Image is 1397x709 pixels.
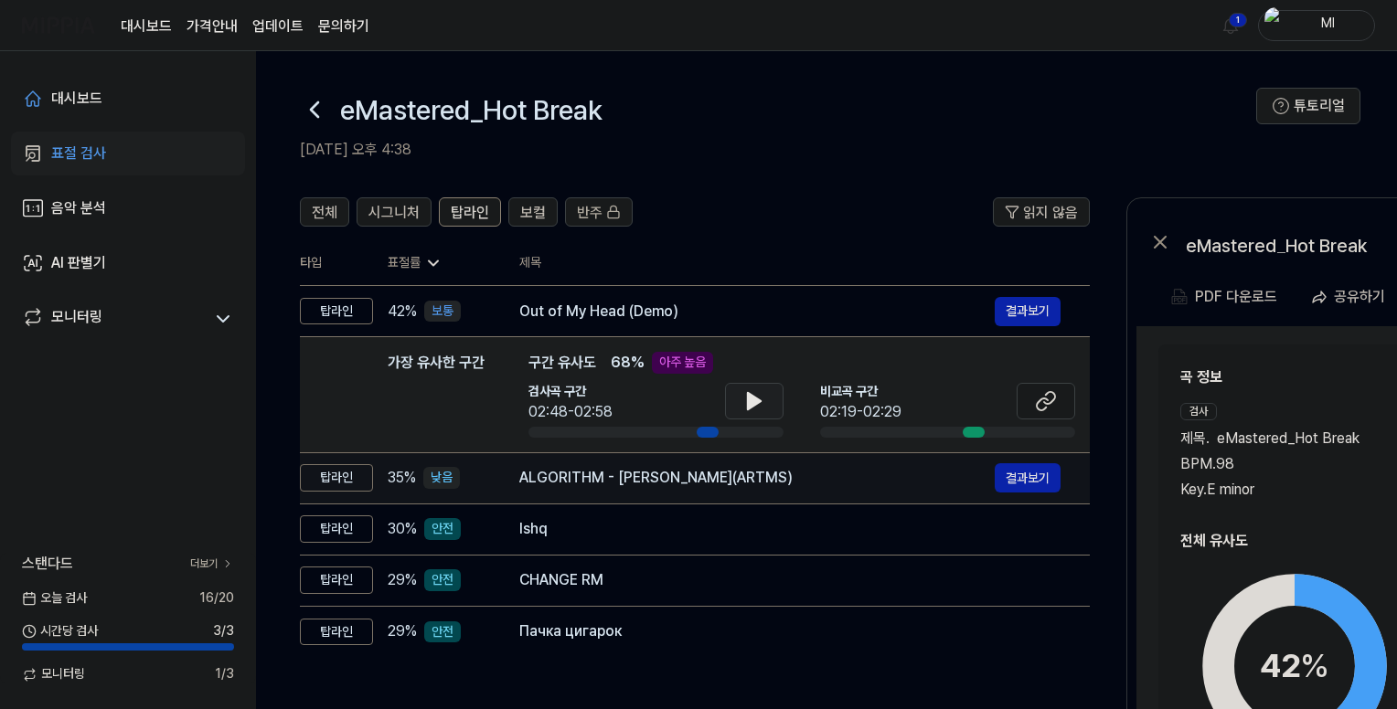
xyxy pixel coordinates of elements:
span: 오늘 검사 [22,589,87,608]
img: 알림 [1220,15,1242,37]
button: PDF 다운로드 [1168,279,1281,315]
div: 안전 [424,569,461,591]
span: 모니터링 [22,665,85,683]
div: 검사 [1180,403,1217,420]
div: 탑라인 [300,298,373,325]
button: 가격안내 [187,16,238,37]
div: 02:48-02:58 [528,401,613,423]
div: 표절률 [388,254,490,272]
span: 반주 [577,202,603,224]
span: 68 % [611,352,645,374]
span: 29 % [388,620,417,642]
div: Пачка цигарок [519,620,1061,642]
div: 아주 높음 [652,352,713,374]
span: 구간 유사도 [528,352,596,374]
div: BPM. 98 [1180,453,1396,475]
div: 음악 분석 [51,197,106,219]
div: 보통 [424,301,461,323]
span: 29 % [388,569,417,591]
div: 대시보드 [51,88,102,110]
div: 탑라인 [300,464,373,492]
div: Key. E minor [1180,479,1396,501]
div: 탑라인 [300,566,373,594]
div: 표절 검사 [51,143,106,164]
span: 3 / 3 [213,622,234,640]
div: 가장 유사한 구간 [388,352,485,438]
div: 탑라인 [300,515,373,543]
a: 대시보드 [11,77,245,121]
a: 문의하기 [318,16,369,37]
div: PDF 다운로드 [1195,285,1277,309]
span: 비교곡 구간 [820,383,901,401]
div: 공유하기 [1334,285,1385,309]
div: 42 [1260,641,1329,691]
div: CHANGE RM [519,569,1061,591]
div: Ishq [519,518,1061,540]
span: 전체 [312,202,337,224]
button: 보컬 [508,197,558,227]
a: AI 판별기 [11,241,245,285]
button: 결과보기 [995,297,1061,326]
span: 보컬 [520,202,546,224]
button: profileMl [1258,10,1375,41]
div: 낮음 [423,467,460,489]
div: 안전 [424,621,461,643]
span: 30 % [388,518,417,540]
a: 업데이트 [252,16,304,37]
span: eMastered_Hot Break [1217,428,1360,450]
th: 제목 [519,241,1090,285]
button: 탑라인 [439,197,501,227]
div: 1 [1229,13,1247,27]
button: 알림1 [1216,11,1245,40]
h1: eMastered_Hot Break [340,90,603,129]
div: 모니터링 [51,306,102,332]
a: 더보기 [190,556,234,572]
span: 읽지 않음 [1023,202,1078,224]
button: 시그니처 [357,197,432,227]
button: 결과보기 [995,463,1061,492]
a: 음악 분석 [11,186,245,230]
div: 안전 [424,518,461,540]
span: 1 / 3 [215,665,234,683]
div: 02:19-02:29 [820,401,901,423]
div: 탑라인 [300,619,373,646]
div: AI 판별기 [51,252,106,274]
img: profile [1264,7,1286,44]
span: 35 % [388,467,416,489]
span: 16 / 20 [199,589,234,608]
button: 반주 [565,197,633,227]
span: 시간당 검사 [22,622,98,640]
a: 모니터링 [22,306,205,332]
button: 전체 [300,197,349,227]
div: Out of My Head (Demo) [519,301,995,323]
h2: [DATE] 오후 4:38 [300,139,1256,161]
span: 검사곡 구간 [528,383,613,401]
img: PDF Download [1171,289,1188,305]
span: 42 % [388,301,417,323]
a: 표절 검사 [11,132,245,175]
a: 대시보드 [121,16,172,37]
button: 읽지 않음 [993,197,1090,227]
div: ALGORITHM - [PERSON_NAME](ARTMS) [519,467,995,489]
span: 스탠다드 [22,553,73,575]
button: 튜토리얼 [1256,88,1360,124]
span: 제목 . [1180,428,1210,450]
span: 시그니처 [368,202,420,224]
div: Ml [1292,15,1363,35]
span: % [1300,646,1329,685]
th: 타입 [300,241,373,286]
span: 탑라인 [451,202,489,224]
